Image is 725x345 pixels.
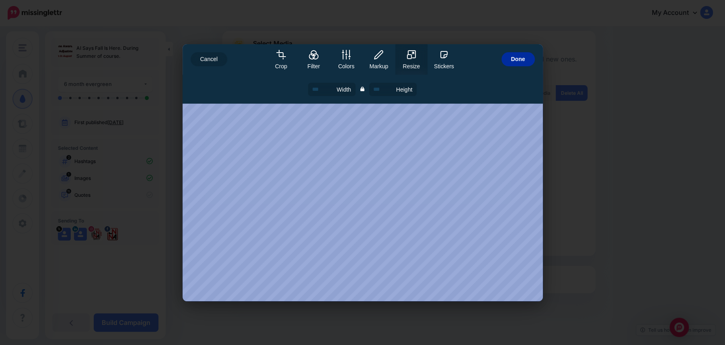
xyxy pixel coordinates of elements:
button: Cancel [191,52,228,66]
button: Filter [298,44,330,75]
button: Resize [395,44,427,75]
span: Stickers [428,63,460,69]
button: Stickers [428,44,460,75]
button: Crop [265,44,297,75]
span: Filter [298,63,330,69]
button: Markup [363,44,395,75]
span: Crop [265,63,297,69]
span: Done [511,52,525,66]
span: Colors [330,63,362,69]
span: Markup [363,63,395,69]
span: Cancel [200,52,218,66]
button: Colors [330,44,362,75]
span: Resize [395,63,427,69]
button: Done [501,52,535,66]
